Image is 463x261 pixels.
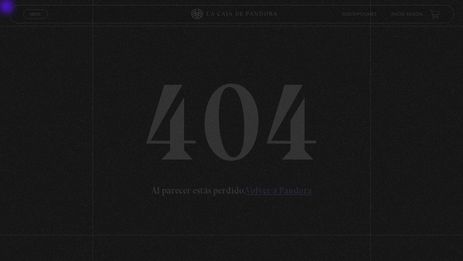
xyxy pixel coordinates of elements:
p: Al parecer estás perdido. [9,182,454,199]
a: Volver a Pandora [246,185,312,196]
span: Cerrar [27,18,44,23]
a: Inicie sesión [391,12,423,17]
h1: 404 [9,63,454,182]
a: Suscripciones [341,12,377,17]
a: View your shopping cart [430,9,440,19]
span: Menu [30,12,42,16]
